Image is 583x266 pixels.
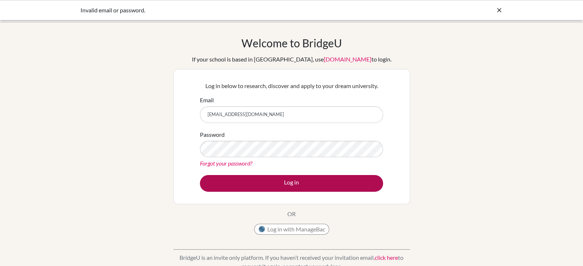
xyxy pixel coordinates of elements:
label: Email [200,96,214,104]
a: click here [375,254,398,261]
button: Log in [200,175,383,192]
p: Log in below to research, discover and apply to your dream university. [200,82,383,90]
h1: Welcome to BridgeU [241,36,342,49]
a: Forgot your password? [200,160,252,167]
p: OR [287,210,296,218]
label: Password [200,130,225,139]
div: If your school is based in [GEOGRAPHIC_DATA], use to login. [192,55,391,64]
button: Log in with ManageBac [254,224,329,235]
div: Invalid email or password. [80,6,394,15]
a: [DOMAIN_NAME] [324,56,371,63]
